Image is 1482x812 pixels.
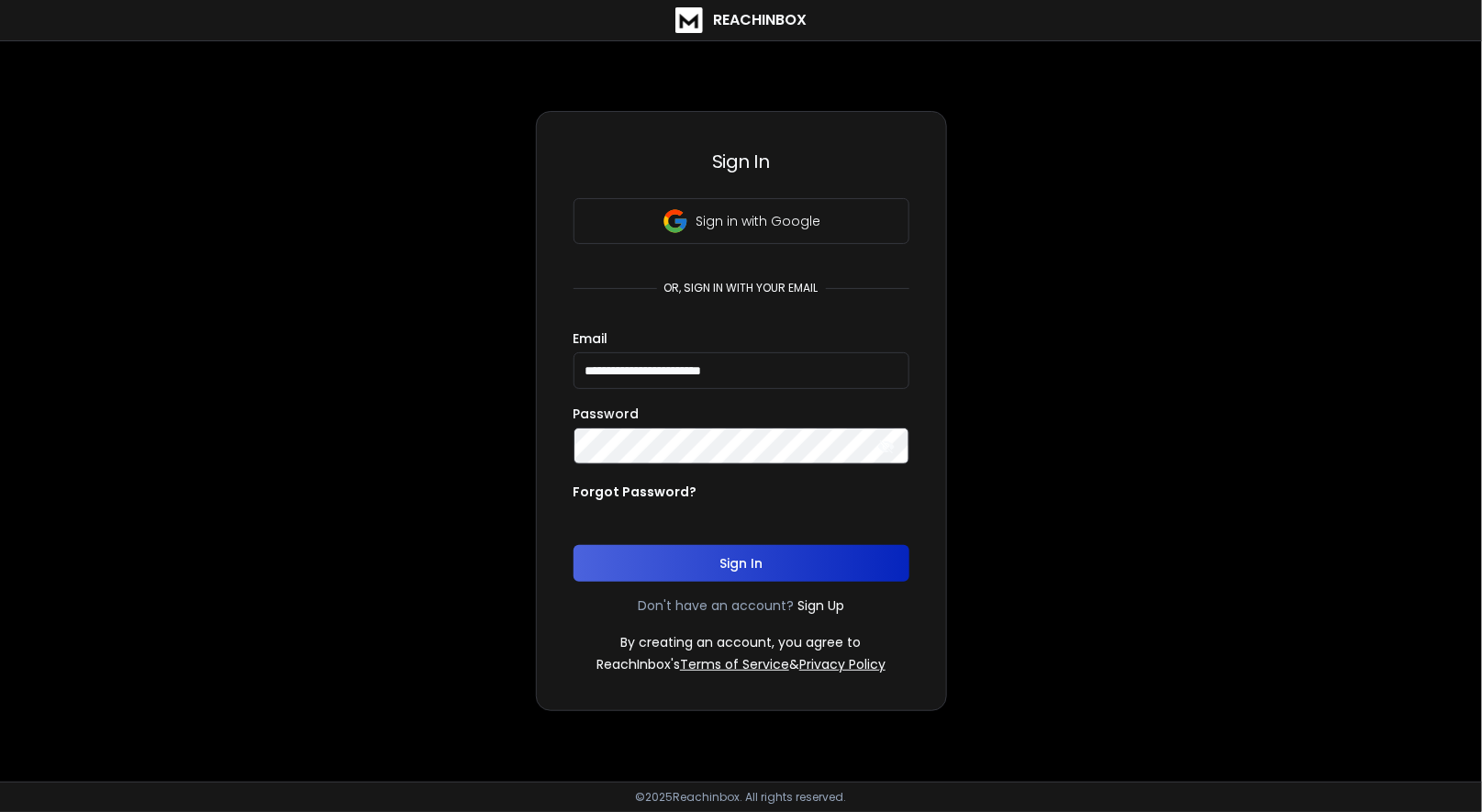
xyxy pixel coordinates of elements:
a: ReachInbox [675,7,808,33]
a: Terms of Service [680,655,789,673]
p: Sign in with Google [696,212,821,230]
a: Privacy Policy [799,655,886,673]
h3: Sign In [574,149,909,174]
a: Sign Up [797,596,844,615]
p: By creating an account, you agree to [621,633,862,651]
h1: ReachInbox [714,9,808,31]
label: Password [574,407,640,420]
label: Email [574,332,608,345]
p: Forgot Password? [574,483,697,501]
button: Sign in with Google [574,198,909,244]
img: logo [675,7,703,33]
button: Sign In [574,545,909,582]
p: ReachInbox's & [596,655,886,673]
p: Don't have an account? [638,596,794,615]
p: © 2025 Reachinbox. All rights reserved. [636,790,847,805]
p: or, sign in with your email [657,281,826,295]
